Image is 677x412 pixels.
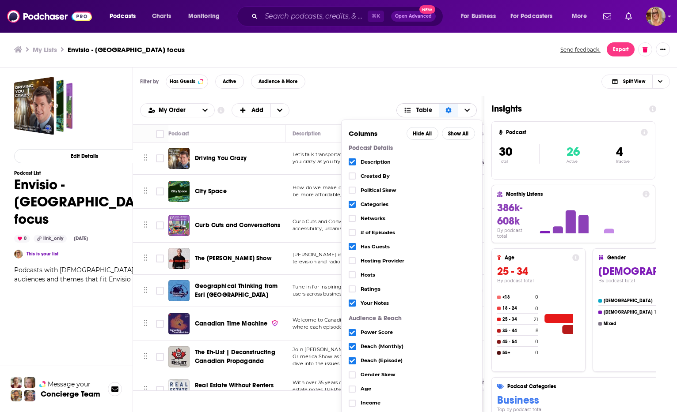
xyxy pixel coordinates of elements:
h4: 45 - 54 [502,339,533,345]
h1: Envisio - [GEOGRAPHIC_DATA] focus [14,176,154,228]
h4: Monthly Listens [506,191,639,197]
span: 30 [499,144,512,159]
button: Move [143,383,148,397]
span: Canadian Time Machine [195,320,268,327]
span: 386k-608k [497,201,522,228]
a: Driving You Crazy [168,148,190,169]
button: Active [215,75,244,89]
a: Show notifications dropdown [622,9,635,24]
button: Export [607,42,635,56]
h4: 0 [535,339,538,345]
span: estate notes, [PERSON_NAME] has purchased, renovated & res [293,386,437,400]
img: Canadian Time Machine [168,313,190,334]
span: 26 [567,144,580,159]
button: Show profile menu [646,7,666,26]
button: Hide All [407,127,438,140]
button: Move [143,152,148,165]
span: dive into the issues that mainstream outlets avoid. [293,360,416,367]
h4: 21 [534,317,538,322]
span: Monitoring [188,10,220,22]
button: Has Guests [166,75,208,89]
span: The [PERSON_NAME] Show [195,255,272,262]
span: New [419,5,435,14]
span: Curb Cuts and Conversations is a monthly podcast about [293,218,430,225]
span: Income [361,401,475,405]
button: Move [143,185,148,198]
span: Power Score [361,330,475,335]
h2: Choose View [601,75,670,89]
h3: 25 - 34 [497,265,579,278]
div: link_only [34,235,67,243]
h3: Columns [349,130,403,137]
button: Move [143,350,148,363]
span: Created By [361,174,475,179]
button: open menu [141,107,196,113]
a: Envisio - Canada focus [14,77,72,135]
span: More [572,10,587,22]
span: Active [223,79,236,84]
span: where each episode marks a key anniversary in Ca [293,324,417,330]
button: Show All [442,127,475,140]
span: Ratings [361,287,475,292]
p: Inactive [616,159,630,164]
span: Toggle select row [156,320,164,328]
span: Open Advanced [395,14,432,19]
h4: 35 - 44 [502,328,534,333]
span: Driving You Crazy [195,154,247,162]
div: [DATE] [70,235,91,242]
button: open menu [103,9,147,23]
a: Real Estate Without Renters with Kevin Shortle [168,379,190,401]
a: Podchaser - Follow, Share and Rate Podcasts [7,8,92,25]
button: Open AdvancedNew [391,11,436,22]
span: Age [361,386,475,391]
img: User Profile [646,7,666,26]
h4: Podcast [506,129,637,135]
span: Geographical Thinking from Esri [GEOGRAPHIC_DATA] [195,282,278,299]
p: Total [499,159,539,164]
span: For Podcasters [510,10,553,22]
p: Podcast Details [349,145,475,151]
img: The Eh-List | Deconstructing Canadian Propaganda [168,346,190,367]
span: Podcasts with [DEMOGRAPHIC_DATA] audiences and themes that fit Envisio [14,266,133,283]
h3: Podcast List [14,170,154,176]
div: Sort Direction [439,104,458,117]
h4: [DEMOGRAPHIC_DATA] [604,298,654,303]
span: Real Estate Without Renters with [PERSON_NAME] [195,382,274,398]
span: Gender Skew [361,372,475,377]
span: Table [416,107,432,113]
a: Stacey Hartmann [14,250,23,258]
p: Active [567,159,580,164]
h3: Envisio - [GEOGRAPHIC_DATA] focus [68,45,185,54]
button: Audience & More [251,75,305,89]
button: Move [143,219,148,232]
div: Podcast [168,128,189,139]
h3: Concierge Team [41,390,100,398]
h3: My Lists [33,45,57,54]
h4: <18 [502,295,533,300]
span: Networks [361,216,475,221]
span: Toggle select row [156,187,164,195]
a: City Space [168,181,190,202]
span: Has Guests [361,244,475,249]
img: The Ben Mulroney Show [168,248,190,269]
img: Jon Profile [11,390,22,401]
span: Reach (Episode) [361,358,475,363]
span: Reach (Monthly) [361,344,475,349]
h4: [DEMOGRAPHIC_DATA] [604,310,653,315]
a: The Eh-List | Deconstructing Canadian Propaganda [195,348,282,366]
h4: 0 [535,350,538,356]
span: 4 [616,144,623,159]
span: Categories [361,202,475,207]
h4: 0 [535,306,538,311]
h2: Choose List sort [140,103,215,117]
span: Join [PERSON_NAME] and [PERSON_NAME] from the Grimerica Show as they [293,346,428,360]
img: verified Badge [271,319,278,327]
button: Choose View [396,103,477,117]
span: Curb Cuts and Conversations [195,221,281,229]
img: Geographical Thinking from Esri Canada [168,280,190,301]
span: you crazy as you try to get from here to there, no [293,158,414,165]
a: Geographical Thinking from Esri [GEOGRAPHIC_DATA] [195,282,282,300]
button: + Add [232,103,290,117]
